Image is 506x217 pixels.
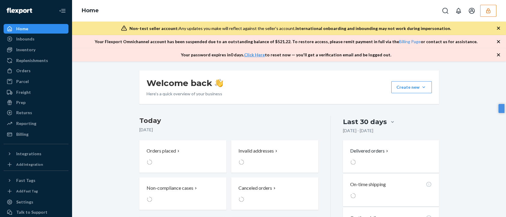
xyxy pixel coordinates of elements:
a: Inbounds [4,34,68,44]
ol: breadcrumbs [77,2,104,19]
p: Invalid addresses [238,147,274,154]
div: Billing [16,131,29,137]
a: Freight [4,88,68,97]
button: Integrations [4,149,68,159]
p: On-time shipping [350,181,386,188]
h1: Welcome back [147,78,223,88]
div: Talk to Support [16,209,47,215]
button: Non-compliance cases [139,177,226,210]
div: Inventory [16,47,35,53]
a: Settings [4,197,68,207]
a: Click Here [244,52,265,57]
a: Add Fast Tag [4,188,68,195]
button: Create new [391,81,432,93]
a: Inventory [4,45,68,55]
p: Canceled orders [238,185,272,192]
div: Fast Tags [16,177,35,183]
a: Home [4,24,68,34]
div: Reporting [16,120,36,126]
div: Any updates you make will reflect against the seller's account. [129,25,451,31]
a: Billing Page [399,39,421,44]
button: Fast Tags [4,176,68,185]
button: Delivered orders [350,147,389,154]
div: Settings [16,199,33,205]
a: Returns [4,108,68,117]
p: Your password expires in 0 days . to reset now — you'll get a verification email and be logged out. [181,52,391,58]
span: International onboarding and inbounding may not work during impersonation. [295,26,451,31]
button: Close Navigation [56,5,68,17]
p: Orders placed [147,147,176,154]
div: Last 30 days [343,117,387,126]
a: Orders [4,66,68,76]
div: Orders [16,68,31,74]
div: Parcel [16,79,29,85]
div: Prep [16,100,26,106]
div: Freight [16,89,31,95]
img: hand-wave emoji [215,79,223,87]
a: Replenishments [4,56,68,65]
div: Add Integration [16,162,43,167]
button: Open notifications [453,5,465,17]
p: Here’s a quick overview of your business [147,91,223,97]
a: Parcel [4,77,68,86]
a: Home [82,7,99,14]
p: [DATE] [139,127,319,133]
a: Add Integration [4,161,68,168]
a: Billing [4,129,68,139]
img: Flexport logo [7,8,32,14]
p: Your Flexport Omnichannel account has been suspended due to an outstanding balance of $ 521.22 . ... [95,39,477,45]
div: Home [16,26,28,32]
button: Orders placed [139,140,226,173]
h3: Today [139,116,319,126]
a: Prep [4,98,68,107]
a: Reporting [4,119,68,128]
button: Open account menu [466,5,478,17]
button: Canceled orders [231,177,318,210]
div: Inbounds [16,36,35,42]
div: Integrations [16,151,41,157]
div: Replenishments [16,58,48,64]
button: Open Search Box [439,5,451,17]
p: Non-compliance cases [147,185,193,192]
span: Non-test seller account: [129,26,179,31]
p: [DATE] - [DATE] [343,128,373,134]
div: Returns [16,110,32,116]
button: Invalid addresses [231,140,318,173]
div: Add Fast Tag [16,189,38,194]
button: Talk to Support [4,207,68,217]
